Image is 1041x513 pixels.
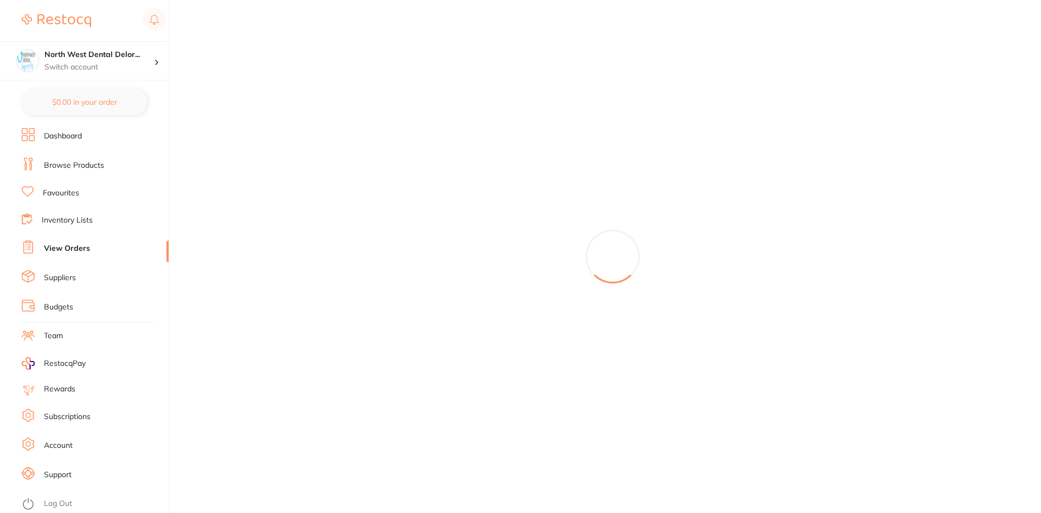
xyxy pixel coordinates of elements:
[44,131,82,142] a: Dashboard
[44,411,91,422] a: Subscriptions
[44,273,76,283] a: Suppliers
[22,89,147,115] button: $0.00 in your order
[44,49,154,60] h4: North West Dental Deloraine
[42,215,93,226] a: Inventory Lists
[44,302,73,313] a: Budgets
[44,160,104,171] a: Browse Products
[43,188,79,199] a: Favourites
[22,8,91,33] a: Restocq Logo
[22,14,91,27] img: Restocq Logo
[44,384,75,395] a: Rewards
[44,331,63,341] a: Team
[44,243,90,254] a: View Orders
[22,357,35,370] img: RestocqPay
[44,358,86,369] span: RestocqPay
[22,357,86,370] a: RestocqPay
[44,62,154,73] p: Switch account
[44,498,72,509] a: Log Out
[44,470,72,480] a: Support
[22,496,165,513] button: Log Out
[17,50,38,72] img: North West Dental Deloraine
[44,440,73,451] a: Account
